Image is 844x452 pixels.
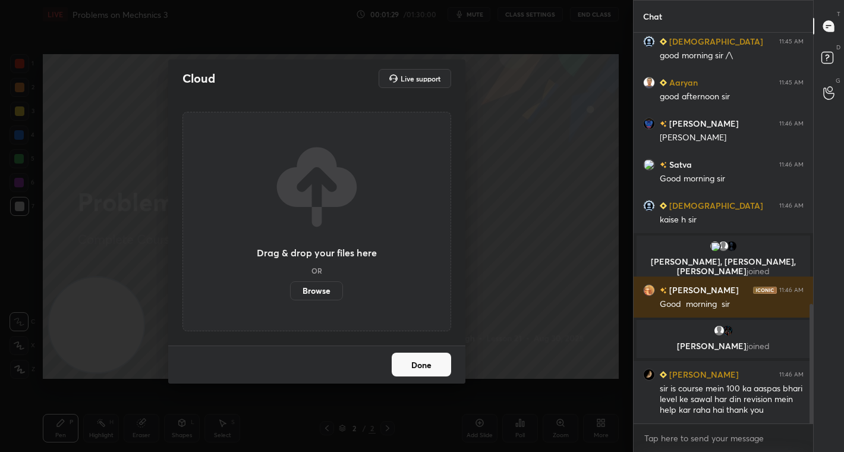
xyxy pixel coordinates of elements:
[660,121,667,127] img: no-rating-badge.077c3623.svg
[667,76,698,89] h6: Aaryan
[182,71,215,86] h2: Cloud
[634,1,672,32] p: Chat
[747,265,770,277] span: joined
[836,76,840,85] p: G
[709,240,721,252] img: 3
[660,132,804,144] div: [PERSON_NAME]
[667,284,739,296] h6: [PERSON_NAME]
[837,10,840,18] p: T
[643,77,655,89] img: 624aadecc6b44df1a49c89a422a5eada.jpg
[660,287,667,294] img: no-rating-badge.077c3623.svg
[779,120,804,127] div: 11:46 AM
[713,325,725,337] img: default.png
[667,117,739,130] h6: [PERSON_NAME]
[634,33,813,423] div: grid
[779,202,804,209] div: 11:46 AM
[644,341,803,351] p: [PERSON_NAME]
[660,371,667,378] img: Learner_Badge_beginner_1_8b307cf2a0.svg
[643,36,655,48] img: b2e4986dd16946e5ba1b68d644ff1f38.jpg
[392,353,451,376] button: Done
[747,340,770,351] span: joined
[643,200,655,212] img: b2e4986dd16946e5ba1b68d644ff1f38.jpg
[717,240,729,252] img: default.png
[644,257,803,276] p: [PERSON_NAME], [PERSON_NAME], [PERSON_NAME]
[660,162,667,168] img: no-rating-badge.077c3623.svg
[667,368,739,381] h6: [PERSON_NAME]
[667,158,692,171] h6: Satva
[660,173,804,185] div: Good morning sir
[722,325,733,337] img: 3
[779,371,804,378] div: 11:46 AM
[660,38,667,45] img: Learner_Badge_beginner_1_8b307cf2a0.svg
[643,118,655,130] img: ed5160fc3cb24771b74f5fcf249f4f69.jpg
[311,267,322,274] h5: OR
[779,79,804,86] div: 11:45 AM
[660,50,804,62] div: good morning sir /\
[660,91,804,103] div: good afternoon sir
[779,38,804,45] div: 11:45 AM
[401,75,440,82] h5: Live support
[667,199,763,212] h6: [DEMOGRAPHIC_DATA]
[753,287,777,294] img: iconic-dark.1390631f.png
[660,79,667,86] img: Learner_Badge_beginner_1_8b307cf2a0.svg
[643,159,655,171] img: 3
[643,369,655,381] img: 7907ff01d32244a0a593f381fd61d44c.jpg
[643,284,655,296] img: ea3d812b80134d40aca960f1810b9277.jpg
[660,202,667,209] img: Learner_Badge_beginner_1_8b307cf2a0.svg
[726,240,738,252] img: ba86025889904dc080e7972b15711e7d.jpg
[667,35,763,48] h6: [DEMOGRAPHIC_DATA]
[836,43,840,52] p: D
[660,383,804,416] div: sir is course mein 100 ka aaspas bhari level ke sawal har din revision mein help kar raha hai tha...
[660,214,804,226] div: kaise h sir
[257,248,377,258] h3: Drag & drop your files here
[779,161,804,168] div: 11:46 AM
[660,299,804,310] div: Good morning sir
[779,287,804,294] div: 11:46 AM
